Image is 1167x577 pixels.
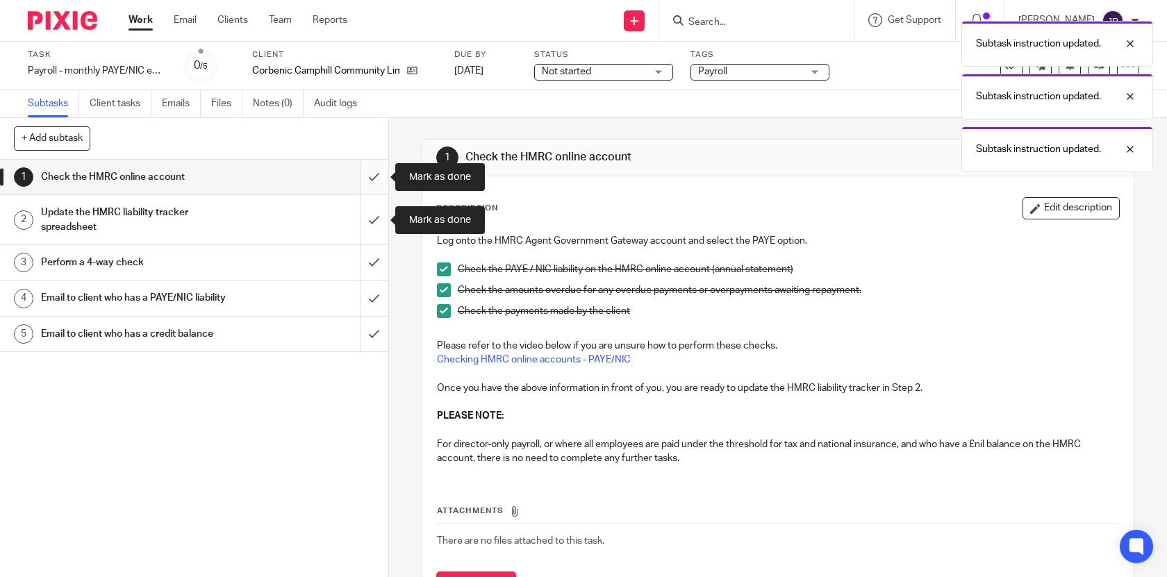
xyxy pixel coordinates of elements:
a: Email [174,13,197,27]
div: 0 [194,58,208,74]
strong: PLEASE NOTE: [437,411,504,421]
span: There are no files attached to this task. [437,536,604,546]
p: Please refer to the video below if you are unsure how to perform these checks. [437,339,1120,353]
div: 1 [14,167,33,187]
span: [DATE] [454,66,483,76]
p: Check the payments made by the client [458,304,1120,318]
h1: Email to client who has a PAYE/NIC liability [41,287,245,308]
img: svg%3E [1102,10,1124,32]
a: Emails [162,90,201,117]
a: Team [269,13,292,27]
a: Client tasks [90,90,151,117]
h1: Update the HMRC liability tracker spreadsheet [41,202,245,237]
small: /5 [200,62,208,70]
a: Subtasks [28,90,79,117]
div: 1 [436,147,458,169]
a: Notes (0) [253,90,304,117]
label: Client [252,49,437,60]
a: Clients [217,13,248,27]
label: Status [534,49,673,60]
span: Attachments [437,507,504,515]
p: Description [436,203,498,214]
span: Not started [542,67,591,76]
div: 5 [14,324,33,344]
p: Log onto the HMRC Agent Government Gateway account and select the PAYE option. [437,234,1120,248]
h1: Check the HMRC online account [465,150,807,165]
div: 3 [14,253,33,272]
p: For director-only payroll, or where all employees are paid under the threshold for tax and nation... [437,437,1120,466]
p: Corbenic Camphill Community Limited [252,64,400,78]
img: Pixie [28,11,97,30]
div: 4 [14,289,33,308]
a: Files [211,90,242,117]
a: Reports [313,13,347,27]
h1: Email to client who has a credit balance [41,324,245,344]
p: Subtask instruction updated. [976,37,1101,51]
a: Checking HMRC online accounts - PAYE/NIC [437,355,631,365]
p: Subtask instruction updated. [976,142,1101,156]
a: Work [129,13,153,27]
div: Payroll - monthly PAYE/NIC email [28,64,167,78]
button: Edit description [1023,197,1120,219]
h1: Check the HMRC online account [41,167,245,187]
button: + Add subtask [14,126,90,150]
p: Subtask instruction updated. [976,90,1101,103]
p: Once you have the above information in front of you, you are ready to update the HMRC liability t... [437,381,1120,395]
p: Check the PAYE / NIC liability on the HMRC online account (annual statement) [458,262,1120,276]
label: Task [28,49,167,60]
div: 2 [14,210,33,230]
label: Due by [454,49,517,60]
h1: Perform a 4-way check [41,252,245,273]
a: Audit logs [314,90,367,117]
p: Check the amounts overdue for any overdue payments or overpayments awaiting repayment. [458,283,1120,297]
